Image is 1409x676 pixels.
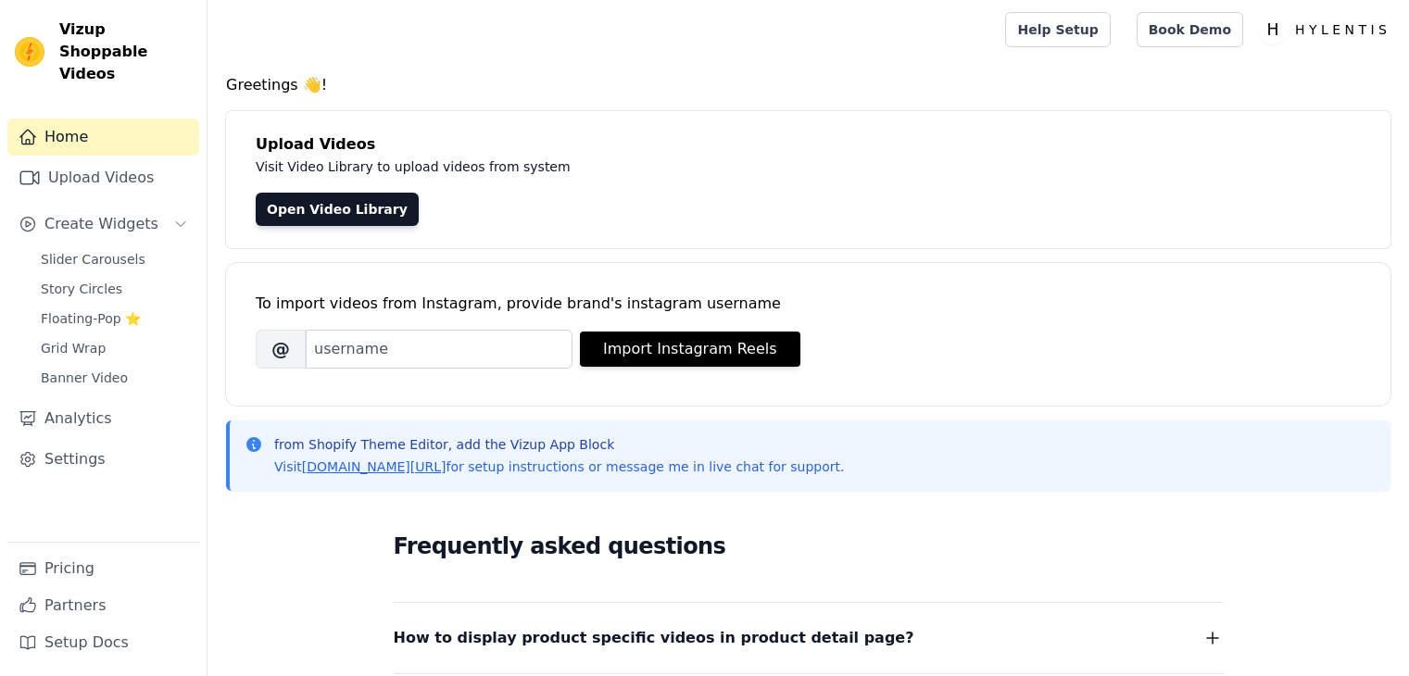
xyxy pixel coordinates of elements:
[394,528,1224,565] h2: Frequently asked questions
[7,441,199,478] a: Settings
[41,250,145,269] span: Slider Carousels
[44,213,158,235] span: Create Widgets
[274,457,844,476] p: Visit for setup instructions or message me in live chat for support.
[256,156,1086,178] p: Visit Video Library to upload videos from system
[30,246,199,272] a: Slider Carousels
[1258,13,1394,46] button: H H Y L E N T I S
[41,339,106,357] span: Grid Wrap
[256,293,1361,315] div: To import videos from Instagram, provide brand's instagram username
[41,309,141,328] span: Floating-Pop ⭐
[30,335,199,361] a: Grid Wrap
[302,459,447,474] a: [DOMAIN_NAME][URL]
[7,206,199,243] button: Create Widgets
[41,369,128,387] span: Banner Video
[306,330,572,369] input: username
[15,37,44,67] img: Vizup
[30,306,199,332] a: Floating-Pop ⭐
[394,625,914,651] span: How to display product specific videos in product detail page?
[7,119,199,156] a: Home
[226,74,1390,96] h4: Greetings 👋!
[1267,20,1279,39] text: H
[256,193,419,226] a: Open Video Library
[1137,12,1243,47] a: Book Demo
[1288,13,1394,46] p: H Y L E N T I S
[1005,12,1110,47] a: Help Setup
[7,159,199,196] a: Upload Videos
[7,550,199,587] a: Pricing
[7,587,199,624] a: Partners
[7,400,199,437] a: Analytics
[30,276,199,302] a: Story Circles
[41,280,122,298] span: Story Circles
[7,624,199,661] a: Setup Docs
[256,133,1361,156] h4: Upload Videos
[30,365,199,391] a: Banner Video
[59,19,192,85] span: Vizup Shoppable Videos
[274,435,844,454] p: from Shopify Theme Editor, add the Vizup App Block
[394,625,1224,651] button: How to display product specific videos in product detail page?
[256,330,306,369] span: @
[580,332,800,367] button: Import Instagram Reels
